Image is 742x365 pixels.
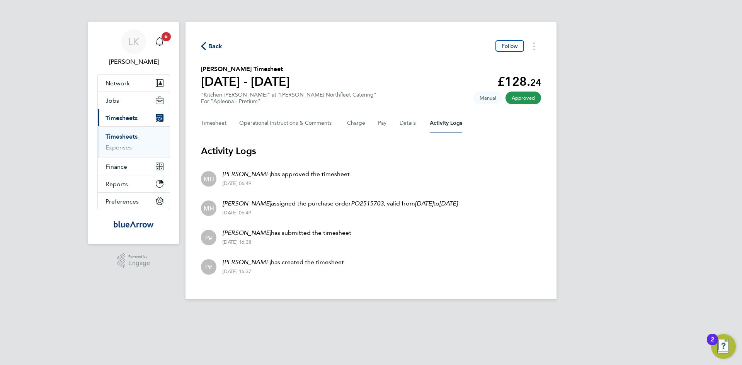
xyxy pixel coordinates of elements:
button: Reports [98,175,170,192]
div: Michael Hulme [201,200,216,216]
div: "Kitchen [PERSON_NAME]" at "[PERSON_NAME] Northfleet Catering" [201,92,376,105]
span: 24 [530,77,541,88]
em: [PERSON_NAME] [223,258,271,266]
em: [PERSON_NAME] [223,170,271,178]
span: Louise Kempster [97,57,170,66]
em: PO2515703 [351,200,384,207]
p: has submitted the timesheet [223,228,351,238]
button: Timesheets [98,109,170,126]
h3: Activity Logs [201,145,541,157]
button: Back [201,41,223,51]
span: Reports [106,180,128,188]
button: Follow [495,40,524,52]
span: MH [204,204,214,212]
a: Expenses [106,144,132,151]
button: Network [98,75,170,92]
button: Operational Instructions & Comments [239,114,335,132]
span: P# [205,233,212,242]
a: LK[PERSON_NAME] [97,29,170,66]
p: has created the timesheet [223,258,344,267]
span: Back [208,42,223,51]
button: Timesheets Menu [527,40,541,52]
nav: Main navigation [88,22,179,244]
p: assigned the purchase order , valid from to [223,199,458,208]
span: Jobs [106,97,119,104]
span: Timesheets [106,114,138,122]
div: Person #456346 [201,259,216,275]
span: This timesheet was manually created. [473,92,502,104]
div: For "Apleona - Pretium" [201,98,376,105]
a: Go to home page [97,218,170,230]
div: Timesheets [98,126,170,158]
app-decimal: £128. [497,74,541,89]
span: Follow [502,42,518,49]
a: 6 [152,29,167,54]
img: bluearrow-logo-retina.png [114,218,154,230]
div: [DATE] 16:37 [223,268,344,275]
div: [DATE] 06:49 [223,210,458,216]
div: Michael Hulme [201,171,216,187]
em: [DATE] [439,200,458,207]
span: MH [204,175,214,183]
button: Preferences [98,193,170,210]
button: Timesheet [201,114,227,132]
span: This timesheet has been approved. [505,92,541,104]
span: P# [205,263,212,271]
button: Jobs [98,92,170,109]
span: Preferences [106,198,139,205]
span: 6 [162,32,171,41]
button: Open Resource Center, 2 new notifications [711,334,736,359]
span: Network [106,80,130,87]
div: Person #456346 [201,230,216,245]
a: Powered byEngage [117,253,150,268]
a: Timesheets [106,133,138,140]
em: [DATE] [415,200,433,207]
span: Engage [128,260,150,267]
p: has approved the timesheet [223,170,350,179]
em: [PERSON_NAME] [223,200,271,207]
em: [PERSON_NAME] [223,229,271,236]
button: Details [400,114,417,132]
span: Finance [106,163,127,170]
button: Pay [378,114,387,132]
h1: [DATE] - [DATE] [201,74,290,89]
button: Activity Logs [430,114,462,132]
div: [DATE] 06:49 [223,180,350,187]
span: LK [128,37,139,47]
button: Finance [98,158,170,175]
div: 2 [711,340,714,350]
button: Charge [347,114,366,132]
h2: [PERSON_NAME] Timesheet [201,65,290,74]
span: Powered by [128,253,150,260]
div: [DATE] 16:38 [223,239,351,245]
